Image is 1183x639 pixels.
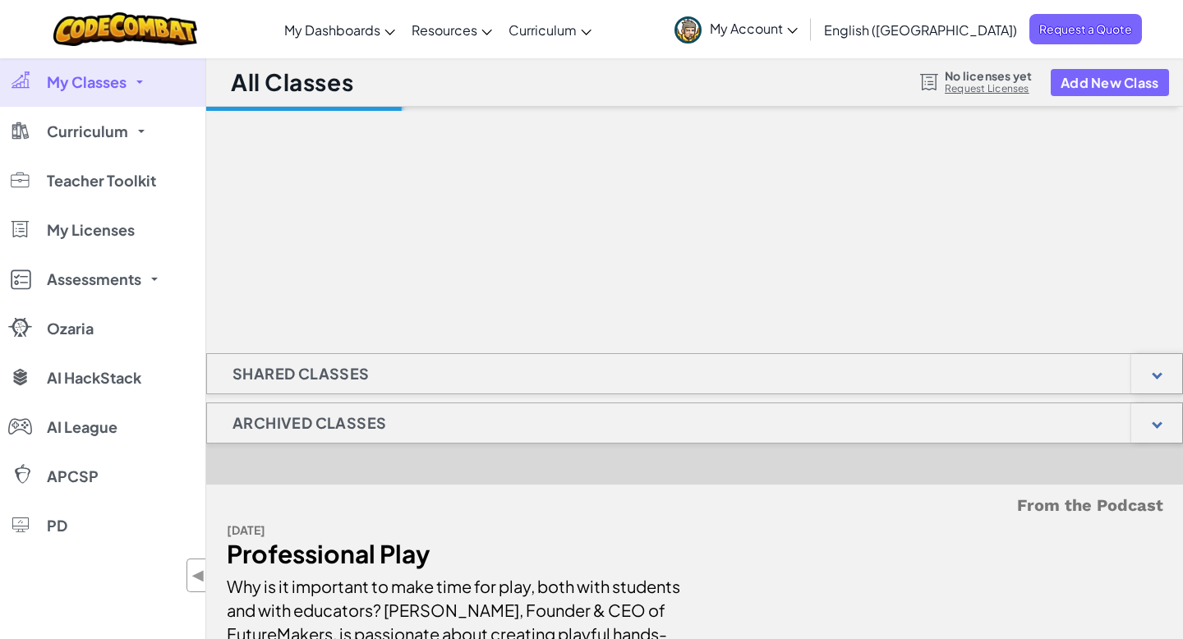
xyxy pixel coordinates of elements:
h1: All Classes [231,67,353,98]
h5: From the Podcast [227,493,1163,518]
span: Assessments [47,272,141,287]
span: Resources [412,21,477,39]
a: My Dashboards [276,7,403,52]
span: My Licenses [47,223,135,237]
a: Resources [403,7,500,52]
span: English ([GEOGRAPHIC_DATA]) [824,21,1017,39]
a: English ([GEOGRAPHIC_DATA]) [816,7,1025,52]
a: My Account [666,3,806,55]
img: CodeCombat logo [53,12,197,46]
div: Professional Play [227,542,683,566]
span: No licenses yet [945,69,1032,82]
a: Request a Quote [1029,14,1142,44]
h1: Archived Classes [207,402,412,444]
a: Curriculum [500,7,600,52]
img: avatar [674,16,702,44]
span: My Account [710,20,798,37]
span: Curriculum [47,124,128,139]
div: [DATE] [227,518,683,542]
button: Add New Class [1051,69,1169,96]
span: ◀ [191,563,205,587]
span: AI League [47,420,117,434]
span: Teacher Toolkit [47,173,156,188]
h1: Shared Classes [207,353,395,394]
span: My Dashboards [284,21,380,39]
a: Request Licenses [945,82,1032,95]
span: AI HackStack [47,370,141,385]
span: Ozaria [47,321,94,336]
span: My Classes [47,75,127,90]
span: Curriculum [509,21,577,39]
